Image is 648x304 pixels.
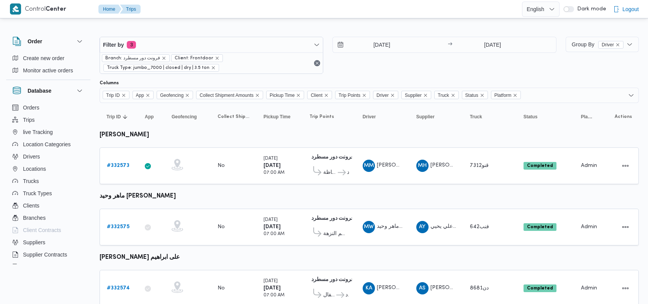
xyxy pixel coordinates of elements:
[9,212,87,224] button: Branches
[9,101,87,114] button: Orders
[157,91,193,99] span: Geofencing
[218,285,225,292] div: No
[136,91,144,100] span: App
[196,91,263,99] span: Collect Shipment Amounts
[438,91,449,100] span: Truck
[270,91,295,100] span: Pickup Time
[365,282,372,294] span: KA
[255,93,260,98] button: Remove Collect Shipment Amounts from selection in this group
[345,291,349,300] span: فرونت دور مسطرد
[390,93,395,98] button: Remove Driver from selection in this group
[619,221,632,233] button: Actions
[324,93,329,98] button: Remove Client from selection in this group
[263,293,285,297] small: 07:00 AM
[574,6,606,12] span: Dark mode
[578,111,597,123] button: Platform
[106,114,121,120] span: Trip ID; Sorted in descending order
[619,160,632,172] button: Actions
[451,93,455,98] button: Remove Truck from selection in this group
[46,7,66,12] b: Center
[9,261,87,273] button: Devices
[169,111,207,123] button: Geofencing
[628,92,634,98] button: Open list of options
[581,224,597,229] span: Admin
[121,93,126,98] button: Remove Trip ID from selection in this group
[100,80,119,86] label: Columns
[419,221,425,233] span: AY
[28,37,42,46] h3: Order
[364,160,374,172] span: MM
[9,224,87,236] button: Client Contracts
[311,216,354,221] b: فرونت دور مسطرد
[103,111,134,123] button: Trip IDSorted in descending order
[263,232,285,236] small: 07:00 AM
[520,111,570,123] button: Status
[215,56,219,60] button: remove selected entity
[9,114,87,126] button: Trips
[160,91,183,100] span: Geofencing
[9,248,87,261] button: Supplier Contracts
[566,37,639,52] button: Group ByDriverremove selected entity
[377,285,448,290] span: [PERSON_NAME] على ابراهيم
[333,37,420,52] input: Press the down key to open a popover containing a calendar.
[416,221,429,233] div: Ali Yhaii Ali Muhran Hasanin
[263,224,281,229] b: [DATE]
[100,255,180,260] b: [PERSON_NAME] على ابراهيم
[430,285,474,290] span: [PERSON_NAME]
[263,157,278,161] small: [DATE]
[418,160,427,172] span: MH
[470,286,489,291] span: دن8681
[467,111,513,123] button: Truck
[145,114,154,120] span: App
[23,127,53,137] span: live Tracking
[100,37,323,52] button: Filter by3 active filters
[602,41,614,48] span: Driver
[122,114,128,120] svg: Sorted in descending order
[127,41,136,49] span: 3 active filters
[572,41,623,47] span: Group By Driver
[23,54,64,63] span: Create new order
[9,52,87,64] button: Create new order
[260,111,299,123] button: Pickup Time
[10,3,21,15] img: X8yXhbKr1z7QwAAAABJRU5ErkJggg==
[455,37,531,52] input: Press the down key to open a popover containing a calendar.
[263,279,278,283] small: [DATE]
[266,91,304,99] span: Pickup Time
[100,193,176,199] b: ماهر وحيد [PERSON_NAME]
[12,37,84,46] button: Order
[107,284,130,293] a: #332574
[311,155,354,160] b: فرونت دور مسطرد
[23,189,52,198] span: Truck Types
[107,224,129,229] b: # 332575
[23,213,46,222] span: Branches
[313,59,322,68] button: Remove
[171,54,223,62] span: Client: Frontdoor
[142,111,161,123] button: App
[377,224,444,229] span: ماهر وحيد [PERSON_NAME]
[462,91,488,99] span: Status
[98,5,121,14] button: Home
[162,56,166,60] button: remove selected entity
[23,152,40,161] span: Drivers
[9,199,87,212] button: Clients
[307,91,332,99] span: Client
[423,93,428,98] button: Remove Supplier from selection in this group
[323,168,336,177] span: كارفور سيتي سنتر الماظة
[434,91,459,99] span: Truck
[513,93,517,98] button: Remove Platform from selection in this group
[12,86,84,95] button: Database
[9,150,87,163] button: Drivers
[347,168,349,177] span: فرونت دور مسطرد
[524,114,538,120] span: Status
[211,65,216,70] button: remove selected entity
[218,224,225,230] div: No
[323,229,349,239] span: قسم النزهة
[103,91,129,99] span: Trip ID
[263,163,281,168] b: [DATE]
[491,91,521,99] span: Platform
[362,93,367,98] button: Remove Trip Points from selection in this group
[107,64,209,71] span: Truck Type: jumbo_7000 | closed | dry | 3.5 ton
[465,91,478,100] span: Status
[9,64,87,77] button: Monitor active orders
[172,114,197,120] span: Geofencing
